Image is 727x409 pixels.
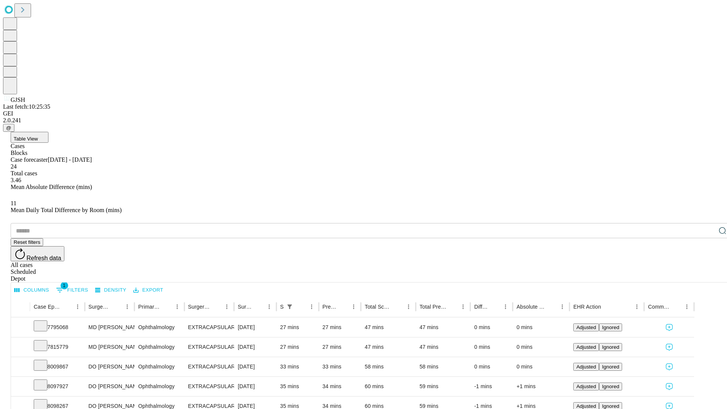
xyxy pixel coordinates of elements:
[89,318,131,337] div: MD [PERSON_NAME]
[323,304,337,310] div: Predicted In Room Duration
[500,301,511,312] button: Menu
[14,239,40,245] span: Reset filters
[138,357,180,376] div: Ophthalmology
[284,301,295,312] button: Show filters
[14,136,38,142] span: Table View
[12,284,51,296] button: Select columns
[573,304,601,310] div: EHR Action
[131,284,165,296] button: Export
[138,318,180,337] div: Ophthalmology
[172,301,183,312] button: Menu
[138,377,180,396] div: Ophthalmology
[238,357,273,376] div: [DATE]
[280,304,284,310] div: Scheduled In Room Duration
[72,301,83,312] button: Menu
[89,304,111,310] div: Surgeon Name
[54,284,90,296] button: Show filters
[34,304,61,310] div: Case Epic Id
[3,103,50,110] span: Last fetch: 10:25:35
[420,318,467,337] div: 47 mins
[161,301,172,312] button: Sort
[602,301,612,312] button: Sort
[365,337,412,357] div: 47 mins
[602,344,619,350] span: Ignored
[602,403,619,409] span: Ignored
[602,384,619,389] span: Ignored
[599,343,622,351] button: Ignored
[238,304,253,310] div: Surgery Date
[188,304,210,310] div: Surgery Name
[632,301,642,312] button: Menu
[238,318,273,337] div: [DATE]
[3,110,724,117] div: GEI
[576,344,596,350] span: Adjusted
[671,301,682,312] button: Sort
[15,321,26,334] button: Expand
[576,403,596,409] span: Adjusted
[11,177,21,183] span: 3.46
[516,304,546,310] div: Absolute Difference
[62,301,72,312] button: Sort
[280,318,315,337] div: 27 mins
[576,325,596,330] span: Adjusted
[306,301,317,312] button: Menu
[365,318,412,337] div: 47 mins
[648,304,670,310] div: Comments
[15,361,26,374] button: Expand
[323,357,357,376] div: 33 mins
[11,238,43,246] button: Reset filters
[602,325,619,330] span: Ignored
[296,301,306,312] button: Sort
[188,377,230,396] div: EXTRACAPSULAR CATARACT REMOVAL WITH [MEDICAL_DATA]
[111,301,122,312] button: Sort
[15,341,26,354] button: Expand
[11,207,122,213] span: Mean Daily Total Difference by Room (mins)
[34,377,81,396] div: 8097927
[15,380,26,393] button: Expand
[338,301,348,312] button: Sort
[420,304,447,310] div: Total Predicted Duration
[546,301,557,312] button: Sort
[89,377,131,396] div: DO [PERSON_NAME]
[188,337,230,357] div: EXTRACAPSULAR CATARACT REMOVAL WITH [MEDICAL_DATA]
[238,337,273,357] div: [DATE]
[557,301,568,312] button: Menu
[238,377,273,396] div: [DATE]
[420,357,467,376] div: 58 mins
[516,357,566,376] div: 0 mins
[11,184,92,190] span: Mean Absolute Difference (mins)
[188,357,230,376] div: EXTRACAPSULAR CATARACT REMOVAL WITH [MEDICAL_DATA]
[284,301,295,312] div: 1 active filter
[682,301,692,312] button: Menu
[576,384,596,389] span: Adjusted
[253,301,264,312] button: Sort
[11,97,25,103] span: GJSH
[599,363,622,371] button: Ignored
[6,125,11,131] span: @
[11,163,17,170] span: 24
[280,337,315,357] div: 27 mins
[11,246,64,261] button: Refresh data
[573,343,599,351] button: Adjusted
[474,337,509,357] div: 0 mins
[122,301,133,312] button: Menu
[599,323,622,331] button: Ignored
[490,301,500,312] button: Sort
[34,357,81,376] div: 8009867
[11,156,48,163] span: Case forecaster
[599,382,622,390] button: Ignored
[34,337,81,357] div: 7815779
[34,318,81,337] div: 7795068
[3,117,724,124] div: 2.0.241
[573,382,599,390] button: Adjusted
[3,124,14,132] button: @
[323,377,357,396] div: 34 mins
[89,357,131,376] div: DO [PERSON_NAME]
[474,357,509,376] div: 0 mins
[573,323,599,331] button: Adjusted
[420,337,467,357] div: 47 mins
[576,364,596,370] span: Adjusted
[474,377,509,396] div: -1 mins
[11,132,48,143] button: Table View
[458,301,468,312] button: Menu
